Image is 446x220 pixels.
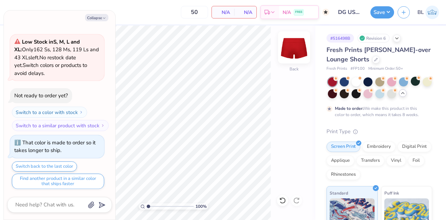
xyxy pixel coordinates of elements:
span: # FP100 [351,66,365,72]
span: N/A [238,9,252,16]
div: Not ready to order yet? [14,92,68,99]
button: Find another product in a similar color that ships faster [12,174,104,189]
span: N/A [216,9,230,16]
div: Print Type [326,128,432,136]
div: # 516498B [326,34,354,43]
div: Revision 6 [357,34,390,43]
strong: Made to order: [335,106,364,111]
img: Switch to a similar product with stock [101,123,105,128]
span: Only 162 Ss, 128 Ms, 119 Ls and 43 XLs left. Switch colors or products to avoid delays. [14,38,99,77]
span: BL [417,8,424,16]
span: Puff Ink [384,189,399,197]
img: Bella Lutton [425,6,439,19]
div: That color is made to order so it takes longer to ship. [14,139,95,154]
img: Switch to a color with stock [79,110,83,114]
span: No restock date yet. [14,54,76,69]
div: Rhinestones [326,169,360,180]
div: Screen Print [326,142,360,152]
button: Collapse [85,14,108,21]
button: Switch to a color with stock [12,107,87,118]
div: Digital Print [398,142,431,152]
div: We make this product in this color to order, which means it takes 8 weeks. [335,105,421,118]
div: Foil [408,155,424,166]
a: BL [417,6,439,19]
div: Embroidery [362,142,395,152]
div: Vinyl [386,155,406,166]
span: Minimum Order: 50 + [368,66,403,72]
div: Transfers [356,155,384,166]
span: Standard [330,189,348,197]
input: Untitled Design [333,5,367,19]
div: Applique [326,155,354,166]
span: N/A [283,9,291,16]
strong: Low Stock in S, M, L and XL : [14,38,80,53]
input: – – [181,6,208,18]
button: Switch to a similar product with stock [12,120,109,131]
span: 100 % [195,203,207,210]
img: Back [280,33,308,61]
span: Fresh Prints [PERSON_NAME]-over Lounge Shorts [326,46,431,63]
div: Back [290,66,299,72]
button: Switch back to the last color [12,161,77,172]
span: Fresh Prints [326,66,347,72]
span: FREE [295,10,302,15]
button: Save [370,6,394,18]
